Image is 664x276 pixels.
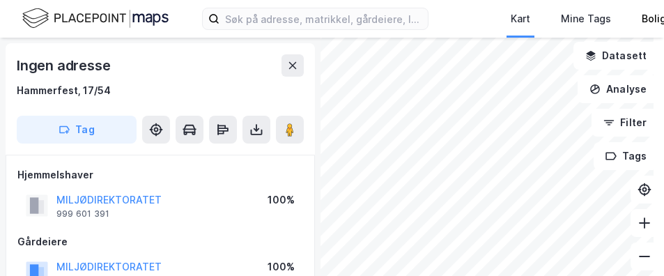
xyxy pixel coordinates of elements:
div: Hammerfest, 17/54 [17,82,111,99]
div: Kontrollprogram for chat [594,209,664,276]
div: Gårdeiere [17,233,303,250]
div: 100% [268,192,295,208]
img: logo.f888ab2527a4732fd821a326f86c7f29.svg [22,6,169,31]
div: Kart [511,10,530,27]
button: Tag [17,116,137,144]
div: 100% [268,259,295,275]
div: Mine Tags [561,10,611,27]
button: Tags [594,142,658,170]
div: 999 601 391 [56,208,109,220]
iframe: Chat Widget [594,209,664,276]
div: Hjemmelshaver [17,167,303,183]
button: Datasett [573,42,658,70]
button: Analyse [578,75,658,103]
div: Ingen adresse [17,54,113,77]
input: Søk på adresse, matrikkel, gårdeiere, leietakere eller personer [219,8,428,29]
button: Filter [592,109,658,137]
